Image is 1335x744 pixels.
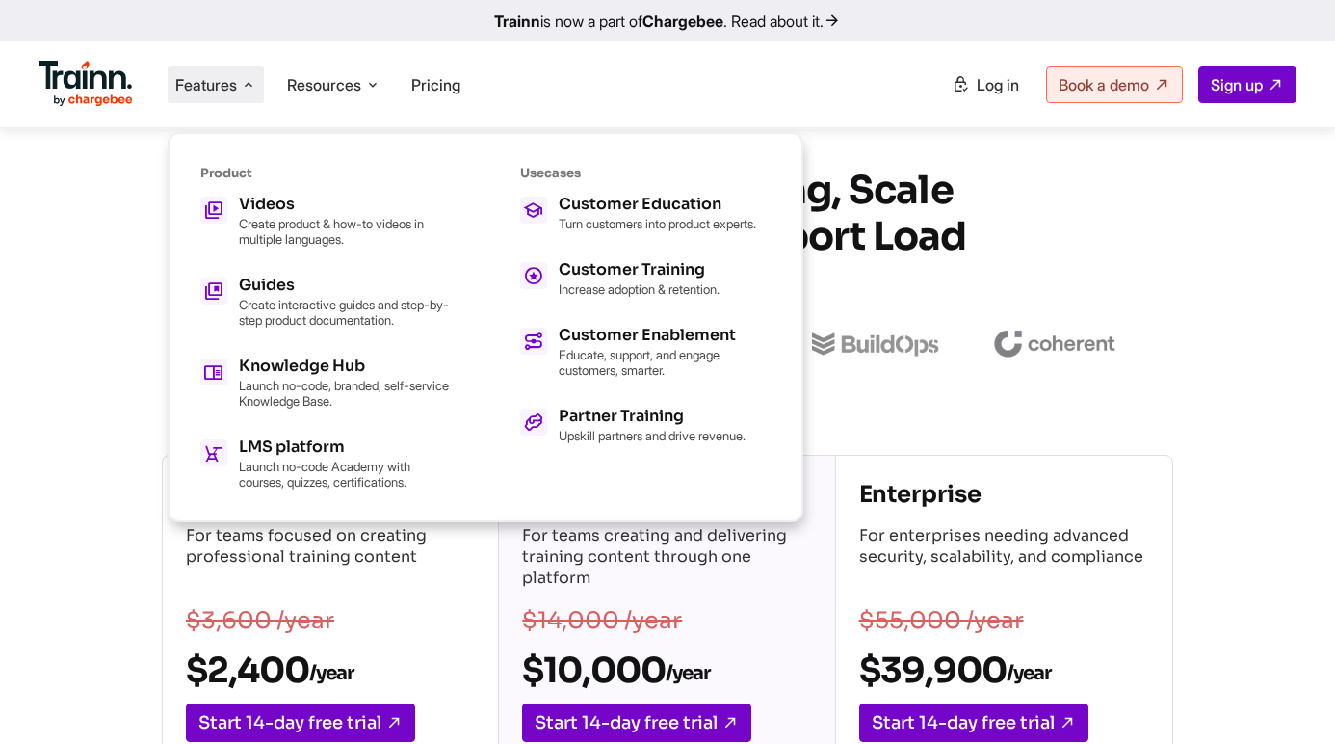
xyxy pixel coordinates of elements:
[200,165,451,181] h6: Product
[520,262,771,297] a: Customer Training Increase adoption & retention.
[520,328,771,378] a: Customer Enablement Educate, support, and engage customers, smarter.
[239,439,451,455] h5: LMS platform
[186,606,334,635] s: $3,600 /year
[1007,661,1051,685] sub: /year
[200,439,451,490] a: LMS platform Launch no-code Academy with courses, quizzes, certifications.
[239,278,451,293] h5: Guides
[522,649,811,692] h2: $10,000
[287,74,361,95] span: Resources
[239,297,451,328] p: Create interactive guides and step-by-step product documentation.
[39,61,133,107] img: Trainn Logo
[239,459,451,490] p: Launch no-code Academy with courses, quizzes, certifications.
[977,75,1019,94] span: Log in
[859,704,1088,742] a: Start 14-day free trial
[239,197,451,212] h5: Videos
[522,606,682,635] s: $14,000 /year
[522,704,751,742] a: Start 14-day free trial
[1239,651,1335,744] iframe: Chat Widget
[1211,75,1263,94] span: Sign up
[812,332,938,357] img: buildops logo
[520,197,771,231] a: Customer Education Turn customers into product experts.
[1059,75,1149,94] span: Book a demo
[559,262,720,278] h5: Customer Training
[175,74,237,95] span: Features
[859,606,1024,635] s: $55,000 /year
[520,409,771,443] a: Partner Training Upskill partners and drive revenue.
[559,428,746,443] p: Upskill partners and drive revenue.
[522,525,811,593] p: For teams creating and delivering training content through one platform
[186,649,475,692] h2: $2,400
[1239,651,1335,744] div: Chatwidget
[1198,66,1296,103] a: Sign up
[239,378,451,409] p: Launch no-code, branded, self-service Knowledge Base.
[309,661,353,685] sub: /year
[559,281,720,297] p: Increase adoption & retention.
[200,359,451,409] a: Knowledge Hub Launch no-code, branded, self-service Knowledge Base.
[520,165,771,181] h6: Usecases
[642,12,723,31] b: Chargebee
[411,75,460,94] a: Pricing
[859,649,1149,692] h2: $39,900
[200,197,451,247] a: Videos Create product & how-to videos in multiple languages.
[559,197,756,212] h5: Customer Education
[666,661,710,685] sub: /year
[186,704,415,742] a: Start 14-day free trial
[559,328,771,343] h5: Customer Enablement
[559,216,756,231] p: Turn customers into product experts.
[940,67,1031,102] a: Log in
[859,479,1149,510] h4: Enterprise
[1046,66,1183,103] a: Book a demo
[186,525,475,593] p: For teams focused on creating professional training content
[200,278,451,328] a: Guides Create interactive guides and step-by-step product documentation.
[239,359,451,374] h5: Knowledge Hub
[859,525,1149,593] p: For enterprises needing advanced security, scalability, and compliance
[993,331,1115,358] img: coherent logo
[559,409,746,424] h5: Partner Training
[559,347,771,378] p: Educate, support, and engage customers, smarter.
[239,216,451,247] p: Create product & how-to videos in multiple languages.
[494,12,540,31] b: Trainn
